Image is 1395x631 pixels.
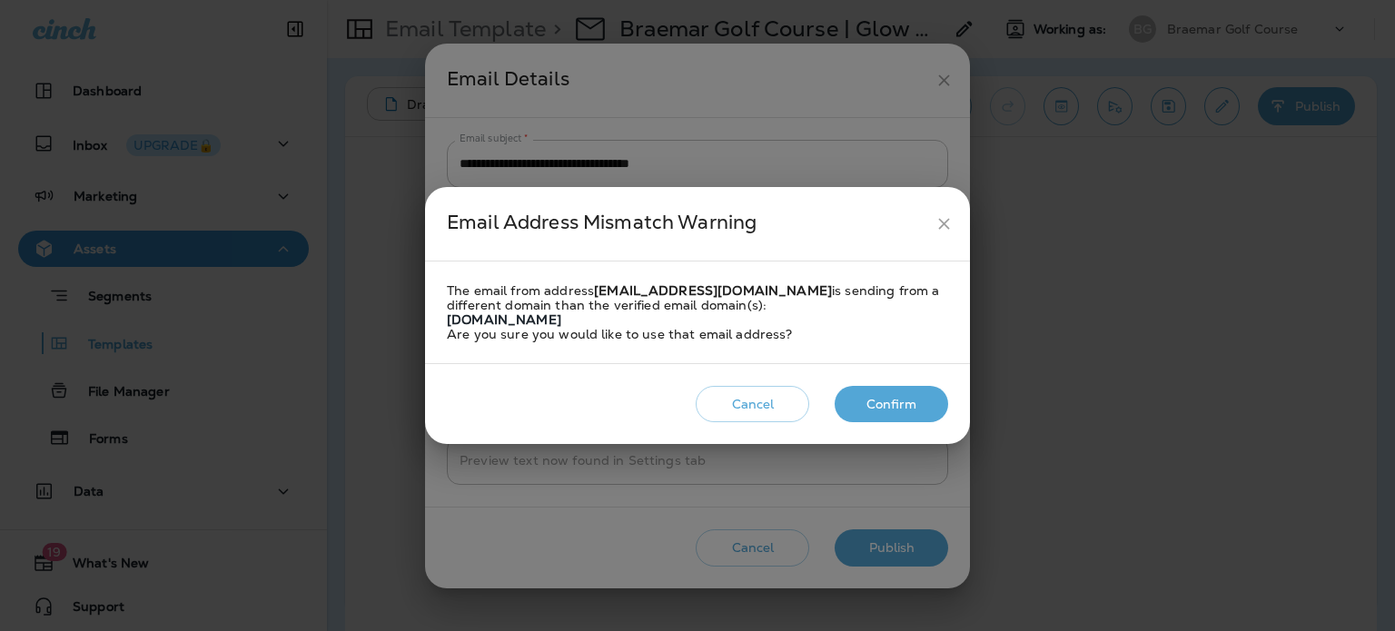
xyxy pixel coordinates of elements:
strong: [DOMAIN_NAME] [447,311,561,328]
button: Cancel [696,386,809,423]
div: Email Address Mismatch Warning [447,207,927,241]
button: Confirm [835,386,948,423]
div: The email from address is sending from a different domain than the verified email domain(s): Are ... [447,283,948,341]
strong: [EMAIL_ADDRESS][DOMAIN_NAME] [594,282,832,299]
button: close [927,207,961,241]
